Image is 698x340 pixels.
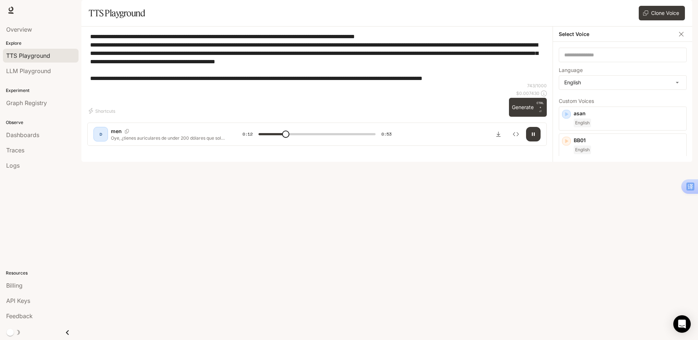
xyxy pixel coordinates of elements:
h1: TTS Playground [89,6,145,20]
button: GenerateCTRL +⏎ [509,98,547,117]
span: English [574,145,591,154]
button: Shortcuts [87,105,118,117]
p: CTRL + [537,101,544,109]
p: men [111,128,122,135]
span: English [574,119,591,127]
button: Download audio [491,127,506,141]
p: 743 / 1000 [527,83,547,89]
span: 0:12 [242,131,253,138]
p: Language [559,68,583,73]
button: Inspect [509,127,523,141]
div: English [559,76,686,89]
p: Custom Voices [559,99,687,104]
div: D [95,128,107,140]
button: Clone Voice [639,6,685,20]
div: Open Intercom Messenger [673,315,691,333]
p: asan [574,110,683,117]
p: BB01 [574,137,683,144]
span: 0:53 [381,131,392,138]
button: Copy Voice ID [122,129,132,133]
p: ⏎ [537,101,544,114]
p: Oye, ¿tienes auriculares de under 200 dólares que solo escuchan música y se rompen si se mojan? N... [111,135,225,141]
